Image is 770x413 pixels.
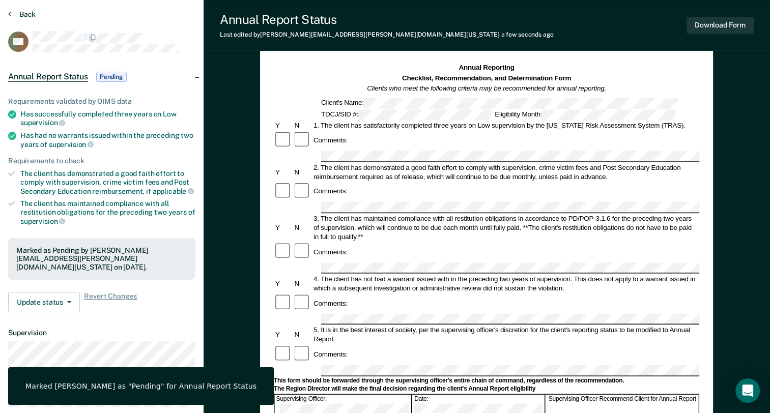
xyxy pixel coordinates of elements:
div: N [293,279,312,288]
div: Requirements validated by OIMS data [8,97,195,106]
div: Y [274,223,293,232]
div: Requirements to check [8,157,195,165]
div: 5. It is in the best interest of society, per the supervising officer's discretion for the client... [312,326,699,344]
span: Revert Changes [84,292,137,312]
div: Annual Report Status [220,12,554,27]
div: 4. The client has not had a warrant issued with in the preceding two years of supervision. This d... [312,274,699,292]
span: a few seconds ago [501,31,554,38]
div: N [293,167,312,176]
strong: Checklist, Recommendation, and Determination Form [402,74,571,82]
div: Eligibility Month: [493,109,677,120]
div: This form should be forwarded through the supervising officer's entire chain of command, regardle... [274,377,699,385]
div: 1. The client has satisfactorily completed three years on Low supervision by the [US_STATE] Risk ... [312,121,699,130]
div: N [293,121,312,130]
span: supervision [20,119,65,127]
div: Client's Name: [320,98,679,108]
span: Pending [96,72,127,82]
div: Comments: [312,187,349,196]
div: Open Intercom Messenger [735,378,760,403]
div: N [293,330,312,339]
strong: Annual Reporting [459,64,515,72]
div: Comments: [312,247,349,256]
div: 3. The client has maintained compliance with all restitution obligations in accordance to PD/POP-... [312,214,699,242]
div: Y [274,167,293,176]
div: Y [274,279,293,288]
div: Last edited by [PERSON_NAME][EMAIL_ADDRESS][PERSON_NAME][DOMAIN_NAME][US_STATE] [220,31,554,38]
div: Has had no warrants issued within the preceding two years of [20,131,195,149]
span: supervision [20,217,65,225]
div: Comments: [312,136,349,145]
button: Back [8,10,36,19]
div: Marked [PERSON_NAME] as "Pending" for Annual Report Status [25,381,256,391]
div: Comments: [312,299,349,308]
div: The client has maintained compliance with all restitution obligations for the preceding two years of [20,199,195,225]
div: Has successfully completed three years on Low [20,110,195,127]
span: Annual Report Status [8,72,88,82]
div: N [293,223,312,232]
div: Marked as Pending by [PERSON_NAME][EMAIL_ADDRESS][PERSON_NAME][DOMAIN_NAME][US_STATE] on [DATE]. [16,246,187,272]
div: The Region Director will make the final decision regarding the client's Annual Report eligibility [274,386,699,394]
em: Clients who meet the following criteria may be recommended for annual reporting. [367,84,607,92]
div: The client has demonstrated a good faith effort to comply with supervision, crime victim fees and... [20,169,195,195]
div: Y [274,121,293,130]
span: supervision [49,140,94,149]
div: Comments: [312,350,349,359]
span: applicable [153,187,194,195]
div: 2. The client has demonstrated a good faith effort to comply with supervision, crime victim fees ... [312,163,699,181]
dt: Supervision [8,329,195,337]
button: Download Form [687,17,754,34]
div: Y [274,330,293,339]
div: TDCJ/SID #: [320,109,493,120]
button: Update status [8,292,80,312]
